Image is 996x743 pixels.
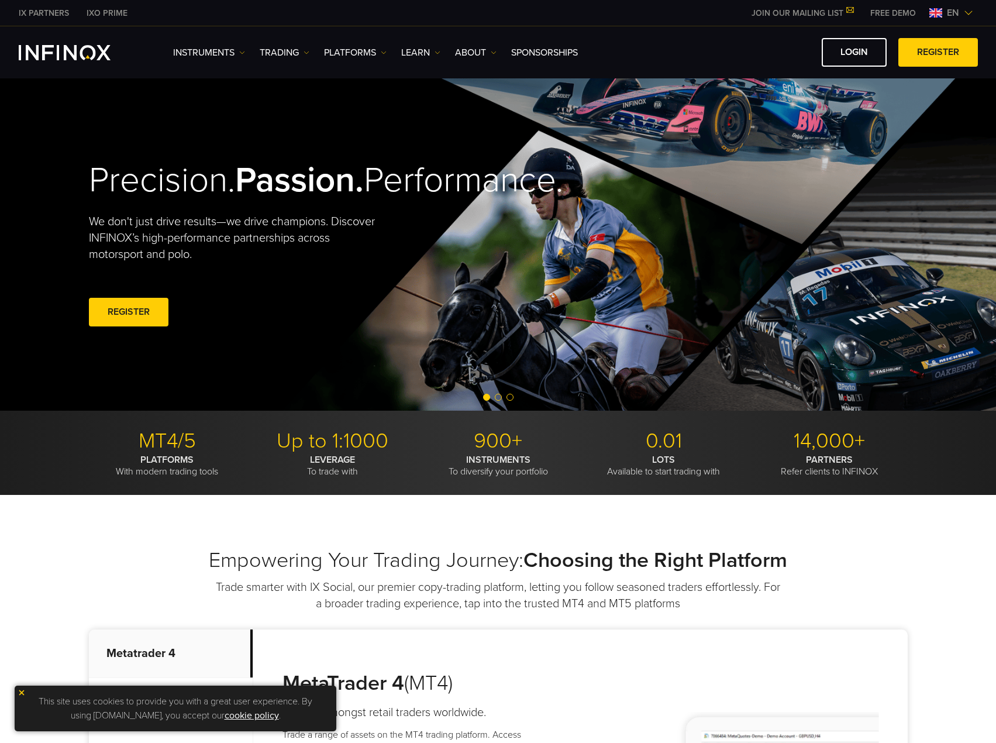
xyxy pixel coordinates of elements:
[282,670,561,696] h3: (MT4)
[455,46,497,60] a: ABOUT
[751,428,908,454] p: 14,000+
[89,548,908,573] h2: Empowering Your Trading Journey:
[89,678,253,727] p: Metatrader 5
[420,454,577,477] p: To diversify your portfolio
[585,428,742,454] p: 0.01
[585,454,742,477] p: Available to start trading with
[822,38,887,67] a: LOGIN
[282,670,404,696] strong: MetaTrader 4
[652,454,675,466] strong: LOTS
[942,6,964,20] span: en
[89,214,384,263] p: We don't just drive results—we drive champions. Discover INFINOX’s high-performance partnerships ...
[235,159,364,201] strong: Passion.
[254,454,411,477] p: To trade with
[466,454,530,466] strong: INSTRUMENTS
[140,454,194,466] strong: PLATFORMS
[225,710,279,721] a: cookie policy
[18,689,26,697] img: yellow close icon
[89,454,246,477] p: With modern trading tools
[324,46,387,60] a: PLATFORMS
[20,692,330,725] p: This site uses cookies to provide you with a great user experience. By using [DOMAIN_NAME], you a...
[19,45,138,60] a: INFINOX Logo
[89,428,246,454] p: MT4/5
[260,46,309,60] a: TRADING
[420,428,577,454] p: 900+
[89,159,457,202] h2: Precision. Performance.
[506,394,513,401] span: Go to slide 3
[10,7,78,19] a: INFINOX
[861,7,925,19] a: INFINOX MENU
[89,630,253,678] p: Metatrader 4
[495,394,502,401] span: Go to slide 2
[215,579,782,612] p: Trade smarter with IX Social, our premier copy-trading platform, letting you follow seasoned trad...
[806,454,853,466] strong: PARTNERS
[483,394,490,401] span: Go to slide 1
[173,46,245,60] a: Instruments
[401,46,440,60] a: Learn
[511,46,578,60] a: SPONSORSHIPS
[751,454,908,477] p: Refer clients to INFINOX
[89,298,168,326] a: REGISTER
[898,38,978,67] a: REGISTER
[523,548,787,573] strong: Choosing the Right Platform
[282,704,561,721] h4: Popular amongst retail traders worldwide.
[310,454,355,466] strong: LEVERAGE
[78,7,136,19] a: INFINOX
[743,8,861,18] a: JOIN OUR MAILING LIST
[254,428,411,454] p: Up to 1:1000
